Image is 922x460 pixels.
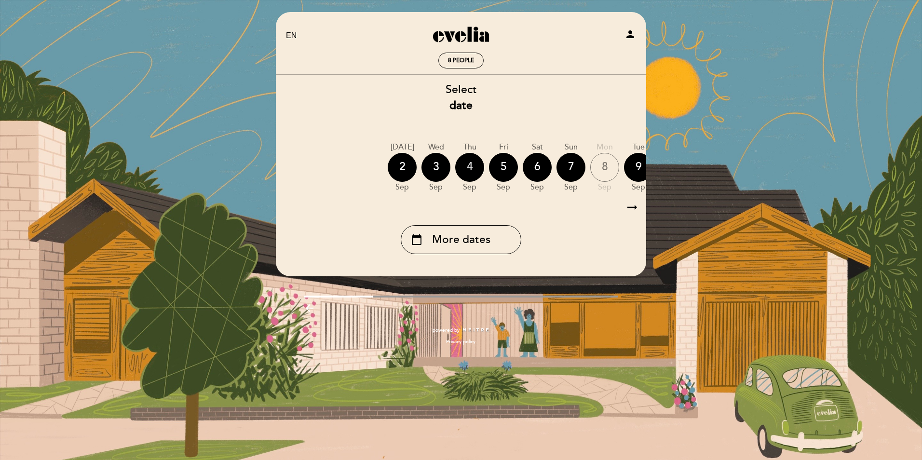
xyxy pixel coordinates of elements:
div: Sep [556,182,585,193]
i: arrow_right_alt [625,197,639,218]
div: Sun [556,142,585,153]
div: Sep [523,182,552,193]
img: MEITRE [462,328,489,333]
div: Select [275,82,647,114]
i: person [624,28,636,40]
div: 2 [388,153,417,182]
div: 4 [455,153,484,182]
div: [DATE] [388,142,417,153]
div: Wed [421,142,450,153]
div: Mon [590,142,619,153]
div: Tue [624,142,653,153]
i: arrow_backward [304,302,315,314]
a: Privacy policy [446,338,475,345]
div: 3 [421,153,450,182]
div: 6 [523,153,552,182]
div: Thu [455,142,484,153]
div: Sep [590,182,619,193]
a: powered by [433,327,489,334]
div: Fri [489,142,518,153]
div: Sep [624,182,653,193]
button: person [624,28,636,43]
div: 8 [590,153,619,182]
div: Sep [421,182,450,193]
div: 7 [556,153,585,182]
div: Sep [489,182,518,193]
div: Sep [388,182,417,193]
span: 8 people [448,57,474,64]
div: Sep [455,182,484,193]
b: date [449,99,473,112]
div: 5 [489,153,518,182]
div: Sat [523,142,552,153]
span: More dates [432,232,490,248]
a: Evelia [401,23,521,49]
i: calendar_today [411,231,422,248]
div: 9 [624,153,653,182]
span: powered by [433,327,460,334]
